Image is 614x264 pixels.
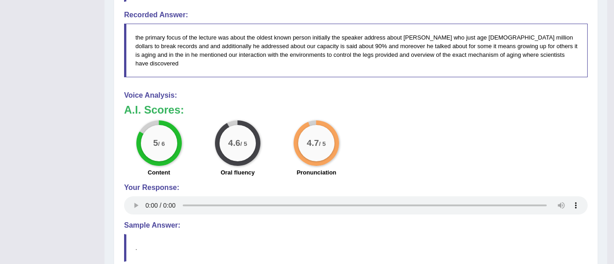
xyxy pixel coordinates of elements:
[307,138,319,148] big: 4.7
[158,140,165,147] small: / 6
[124,91,588,100] h4: Voice Analysis:
[124,221,588,229] h4: Sample Answer:
[228,138,240,148] big: 4.6
[124,24,588,77] blockquote: the primary focus of the lecture was about the oldest known person initially the speaker address ...
[153,138,158,148] big: 5
[124,234,588,262] blockquote: .
[220,168,255,177] label: Oral fluency
[124,104,184,116] b: A.I. Scores:
[124,184,588,192] h4: Your Response:
[297,168,336,177] label: Pronunciation
[124,11,588,19] h4: Recorded Answer:
[319,140,326,147] small: / 5
[148,168,170,177] label: Content
[240,140,247,147] small: / 5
